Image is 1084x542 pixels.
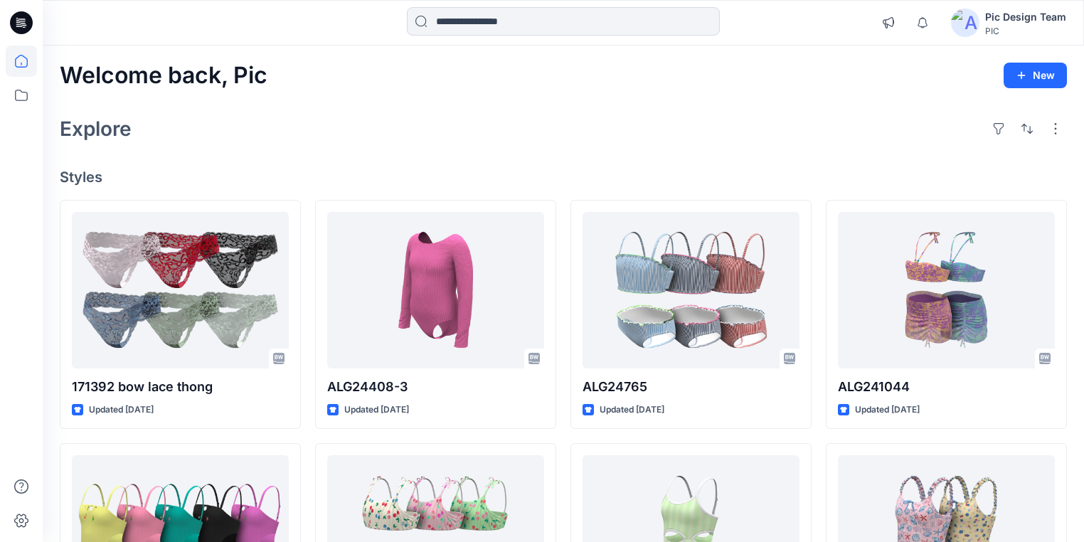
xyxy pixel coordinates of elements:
[855,403,920,418] p: Updated [DATE]
[985,26,1066,36] div: PIC
[72,212,289,368] a: 171392 bow lace thong
[838,377,1055,397] p: ALG241044
[60,63,267,89] h2: Welcome back, Pic
[985,9,1066,26] div: Pic Design Team
[327,212,544,368] a: ALG24408-3
[89,403,154,418] p: Updated [DATE]
[600,403,664,418] p: Updated [DATE]
[583,377,799,397] p: ALG24765
[838,212,1055,368] a: ALG241044
[951,9,979,37] img: avatar
[344,403,409,418] p: Updated [DATE]
[72,377,289,397] p: 171392 bow lace thong
[60,117,132,140] h2: Explore
[327,377,544,397] p: ALG24408-3
[583,212,799,368] a: ALG24765
[1004,63,1067,88] button: New
[60,169,1067,186] h4: Styles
